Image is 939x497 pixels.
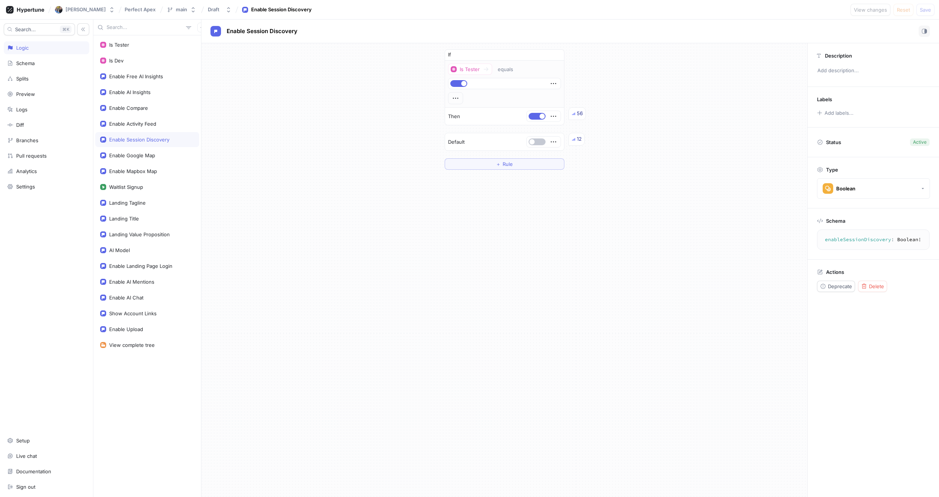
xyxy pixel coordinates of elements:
[164,3,199,16] button: main
[445,158,564,170] button: ＋Rule
[205,3,235,16] button: Draft
[858,281,887,292] button: Delete
[109,279,154,285] div: Enable AI Mentions
[109,121,156,127] div: Enable Activity Feed
[498,66,513,73] div: equals
[109,58,123,64] div: Is Dev
[109,263,172,269] div: Enable Landing Page Login
[16,60,35,66] div: Schema
[109,326,143,332] div: Enable Upload
[16,45,29,51] div: Logic
[109,105,148,111] div: Enable Compare
[448,51,451,59] p: If
[109,137,169,143] div: Enable Session Discovery
[109,168,157,174] div: Enable Mapbox Map
[52,3,118,17] button: User[PERSON_NAME]
[916,4,934,16] button: Save
[494,64,524,75] button: equals
[60,26,72,33] div: K
[109,200,146,206] div: Landing Tagline
[496,162,501,166] span: ＋
[251,6,312,14] div: Enable Session Discovery
[55,6,62,14] img: User
[814,64,933,77] p: Add description...
[125,7,155,12] span: Perfect Apex
[176,6,187,13] div: main
[16,168,37,174] div: Analytics
[227,28,297,34] span: Enable Session Discovery
[820,233,926,246] textarea: enableSessionDiscovery: Boolean!
[826,137,841,147] p: Status
[16,484,35,490] div: Sign out
[109,247,130,253] div: AI Model
[16,184,35,190] div: Settings
[460,66,480,73] div: Is Tester
[577,135,582,143] div: 12
[208,6,220,13] div: Draft
[16,468,51,474] div: Documentation
[897,8,910,12] span: Reset
[448,64,492,75] button: Is Tester
[893,4,913,16] button: Reset
[448,138,465,146] p: Default
[109,73,163,79] div: Enable Free AI Insights
[814,108,856,118] button: Add labels...
[16,122,24,128] div: Diff
[109,231,170,237] div: Landing Value Proposition
[107,24,183,31] input: Search...
[817,96,832,102] p: Labels
[109,184,143,190] div: Waitlist Signup
[869,284,884,289] span: Delete
[4,465,89,478] a: Documentation
[851,4,890,16] button: View changes
[826,218,845,224] p: Schema
[4,23,75,35] button: Search...K
[109,342,155,348] div: View complete tree
[913,139,927,146] div: Active
[817,178,930,199] button: Boolean
[16,438,30,444] div: Setup
[854,8,887,12] span: View changes
[825,53,852,59] p: Description
[826,167,838,173] p: Type
[109,89,151,95] div: Enable AI Insights
[16,106,27,112] div: Logs
[16,153,47,159] div: Pull requests
[16,91,35,97] div: Preview
[16,76,29,82] div: Splits
[16,453,37,459] div: Live chat
[503,162,513,166] span: Rule
[577,110,583,117] div: 56
[16,137,38,143] div: Branches
[109,42,129,48] div: Is Tester
[817,281,855,292] button: Deprecate
[109,152,155,158] div: Enable Google Map
[828,284,852,289] span: Deprecate
[826,269,844,275] p: Actions
[15,27,36,32] span: Search...
[836,185,855,192] div: Boolean
[109,310,157,316] div: Show Account Links
[448,113,460,120] p: Then
[920,8,931,12] span: Save
[109,216,139,222] div: Landing Title
[109,295,143,301] div: Enable AI Chat
[66,6,106,13] div: [PERSON_NAME]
